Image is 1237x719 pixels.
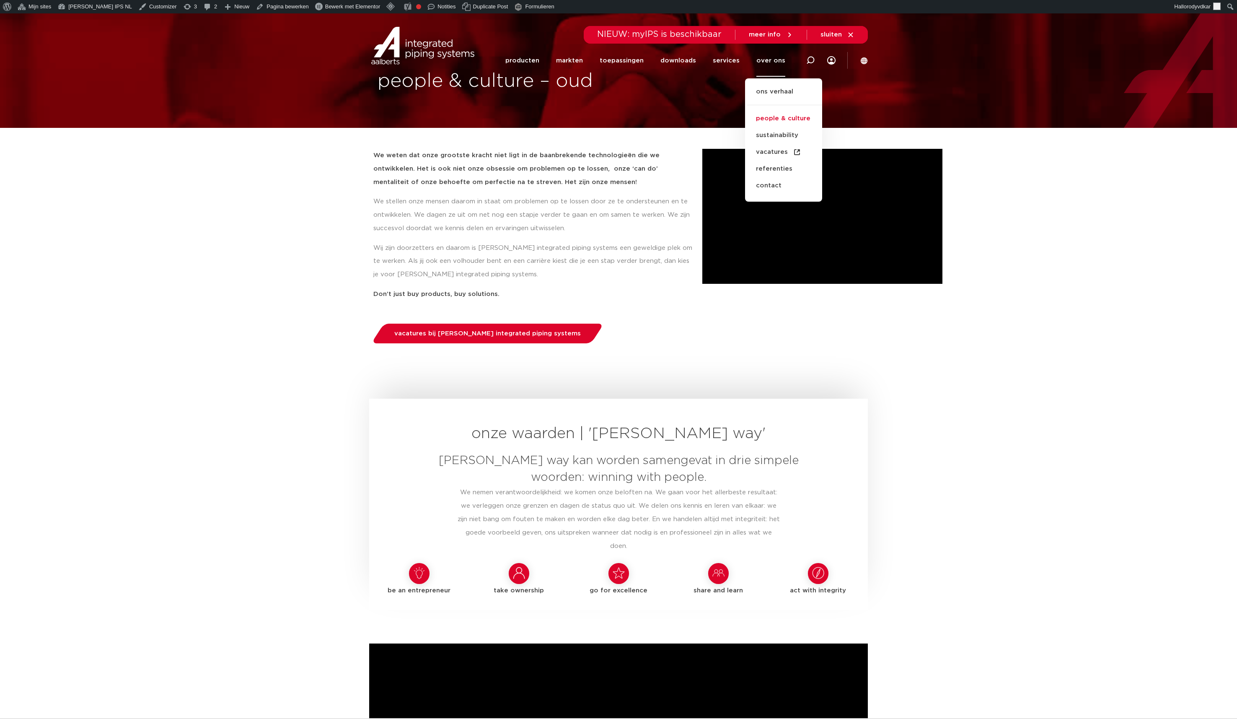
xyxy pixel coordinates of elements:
span: Bewerk met Elementor [325,3,380,10]
nav: Menu [827,43,836,78]
iframe: Aalberts integrated piping systems - wie we zijn [702,149,942,284]
a: producten [505,44,539,77]
a: toepassingen [600,44,644,77]
span: NIEUW: myIPS is beschikbaar [597,30,722,39]
h3: [PERSON_NAME] way kan worden samengevat in drie simpele woorden: winning with people. [434,452,803,486]
h5: share and learn [673,584,764,597]
a: contact [745,177,822,194]
a: vacatures [745,144,822,161]
a: people & culture [745,110,822,127]
p: We nemen verantwoordelijkheid: we komen onze beloften na. We gaan voor het allerbeste resultaat: ... [456,486,781,553]
a: meer info [749,31,793,39]
strong: Don’t just buy products, buy solutions. [373,291,499,297]
span: meer info [749,31,781,38]
p: Wij zijn doorzetters en daarom is [PERSON_NAME] integrated piping systems een geweldige plek om t... [373,241,694,282]
a: vacatures bij [PERSON_NAME] integrated piping systems [371,324,604,343]
a: sustainability [745,127,822,144]
h5: be an entrepreneur [373,584,465,597]
a: downloads [660,44,696,77]
span: rodyvdkar [1187,3,1211,10]
p: We stellen onze mensen daarom in staat om problemen op te lossen door ze te ondersteunen en te on... [373,195,694,235]
strong: We weten dat onze grootste kracht niet ligt in de baanbrekende technologieën die we ontwikkelen. ... [373,152,660,185]
a: ons verhaal [745,87,822,105]
a: referenties [745,161,822,177]
div: Focus keyphrase niet ingevuld [416,4,421,9]
span: sluiten [820,31,842,38]
h5: take ownership [473,584,564,597]
a: sluiten [820,31,854,39]
a: services [713,44,740,77]
h5: go for excellence [573,584,664,597]
h5: act with integrity [772,584,864,597]
h1: people & culture – oud [378,68,614,95]
a: over ons [756,44,785,77]
span: vacatures bij [PERSON_NAME] integrated piping systems [394,330,581,337]
nav: Menu [505,44,785,77]
h2: onze waarden | '[PERSON_NAME] way' [369,424,868,444]
a: markten [556,44,583,77]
